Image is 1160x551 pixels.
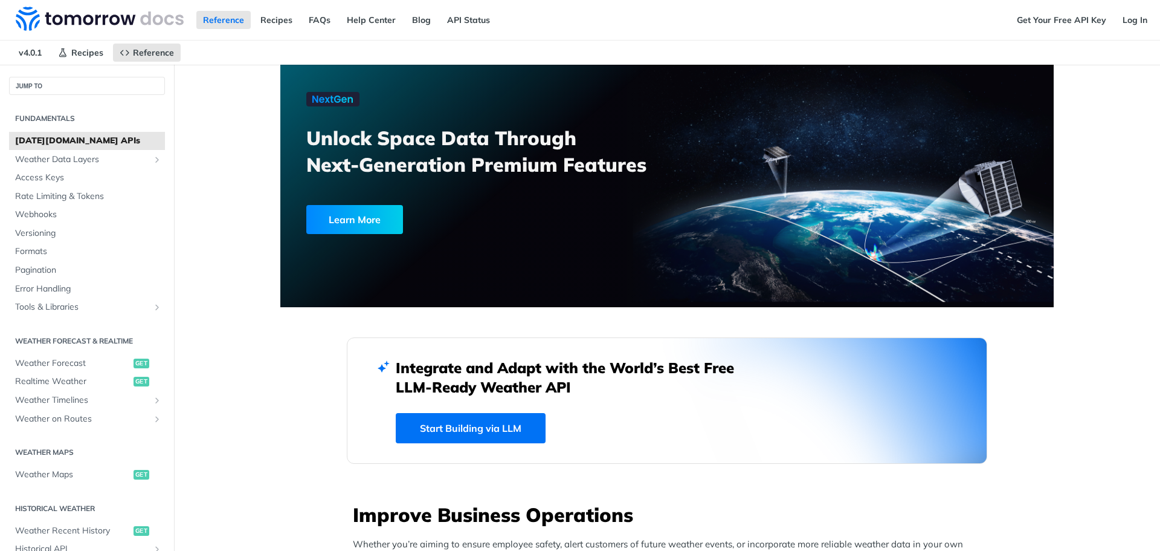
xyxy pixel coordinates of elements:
span: Pagination [15,264,162,276]
a: Weather Data LayersShow subpages for Weather Data Layers [9,151,165,169]
button: Show subpages for Weather Data Layers [152,155,162,165]
button: Show subpages for Tools & Libraries [152,302,162,312]
span: Tools & Libraries [15,301,149,313]
span: Realtime Weather [15,376,130,388]
span: Weather Data Layers [15,154,149,166]
button: Show subpages for Weather Timelines [152,396,162,405]
a: Recipes [51,44,110,62]
span: Versioning [15,227,162,240]
a: Start Building via LLM [396,413,546,443]
img: NextGen [306,92,359,106]
span: Reference [133,47,174,58]
span: [DATE][DOMAIN_NAME] APIs [15,135,162,147]
a: Recipes [254,11,299,29]
a: Rate Limiting & Tokens [9,187,165,206]
span: Formats [15,246,162,258]
div: Learn More [306,205,403,234]
span: Weather Forecast [15,357,130,370]
a: Weather Mapsget [9,466,165,484]
span: get [134,470,149,480]
a: Weather Forecastget [9,354,165,373]
h2: Weather Maps [9,447,165,458]
span: Weather Timelines [15,394,149,406]
span: Error Handling [15,283,162,295]
h2: Integrate and Adapt with the World’s Best Free LLM-Ready Weather API [396,358,752,397]
button: Show subpages for Weather on Routes [152,414,162,424]
a: Webhooks [9,206,165,224]
h2: Historical Weather [9,503,165,514]
h3: Improve Business Operations [353,501,987,528]
h3: Unlock Space Data Through Next-Generation Premium Features [306,125,680,178]
span: get [134,359,149,368]
a: Get Your Free API Key [1010,11,1113,29]
a: Access Keys [9,169,165,187]
a: Weather Recent Historyget [9,522,165,540]
a: Weather TimelinesShow subpages for Weather Timelines [9,391,165,409]
span: get [134,377,149,386]
span: Weather on Routes [15,413,149,425]
a: Formats [9,243,165,261]
a: Realtime Weatherget [9,373,165,391]
span: Webhooks [15,209,162,221]
span: Recipes [71,47,103,58]
a: Help Center [340,11,402,29]
img: Tomorrow.io Weather API Docs [16,7,184,31]
span: Weather Recent History [15,525,130,537]
a: Tools & LibrariesShow subpages for Tools & Libraries [9,298,165,316]
span: get [134,526,149,536]
a: Log In [1116,11,1154,29]
h2: Weather Forecast & realtime [9,336,165,347]
a: Reference [196,11,251,29]
a: FAQs [302,11,337,29]
a: Learn More [306,205,605,234]
button: JUMP TO [9,77,165,95]
a: [DATE][DOMAIN_NAME] APIs [9,132,165,150]
span: v4.0.1 [12,44,48,62]
span: Weather Maps [15,469,130,481]
a: Reference [113,44,181,62]
a: Versioning [9,224,165,243]
span: Rate Limiting & Tokens [15,191,162,203]
a: Pagination [9,261,165,279]
a: Weather on RoutesShow subpages for Weather on Routes [9,410,165,428]
a: Error Handling [9,280,165,298]
h2: Fundamentals [9,113,165,124]
a: Blog [405,11,437,29]
a: API Status [440,11,497,29]
span: Access Keys [15,172,162,184]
